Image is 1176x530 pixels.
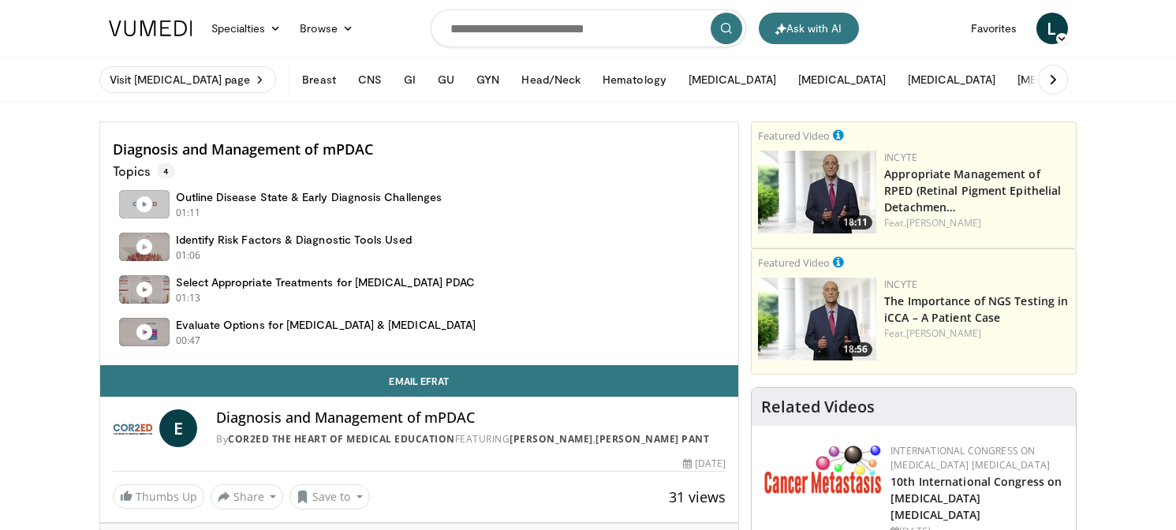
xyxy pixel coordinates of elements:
[761,397,875,416] h4: Related Videos
[100,365,739,397] a: Email Efrat
[890,444,1050,472] a: International Congress on [MEDICAL_DATA] [MEDICAL_DATA]
[109,21,192,36] img: VuMedi Logo
[764,444,883,494] img: 6ff8bc22-9509-4454-a4f8-ac79dd3b8976.png.150x105_q85_autocrop_double_scale_upscale_version-0.2.png
[595,432,709,446] a: [PERSON_NAME] Pant
[176,334,201,348] p: 00:47
[1008,64,1114,95] button: [MEDICAL_DATA]
[758,256,830,270] small: Featured Video
[289,484,370,509] button: Save to
[890,474,1062,522] a: 10th International Congress on [MEDICAL_DATA] [MEDICAL_DATA]
[290,13,363,44] a: Browse
[176,275,476,289] h4: Select Appropriate Treatments for [MEDICAL_DATA] PDAC
[898,64,1005,95] button: [MEDICAL_DATA]
[758,278,876,360] img: 6827cc40-db74-4ebb-97c5-13e529cfd6fb.png.150x105_q85_crop-smart_upscale.png
[159,409,197,447] a: E
[394,64,425,95] button: GI
[113,163,175,179] p: Topics
[216,409,726,427] h4: Diagnosis and Management of mPDAC
[176,291,201,305] p: 01:13
[1036,13,1068,44] a: L
[431,9,746,47] input: Search topics, interventions
[176,248,201,263] p: 01:06
[510,432,593,446] a: [PERSON_NAME]
[884,293,1068,325] a: The Importance of NGS Testing in iCCA – A Patient Case
[884,151,917,164] a: Incyte
[349,64,391,95] button: CNS
[428,64,464,95] button: GU
[216,432,726,446] div: By FEATURING ,
[202,13,291,44] a: Specialties
[593,64,676,95] button: Hematology
[906,327,981,340] a: [PERSON_NAME]
[884,327,1070,341] div: Feat.
[838,215,872,230] span: 18:11
[176,233,412,247] h4: Identify Risk Factors & Diagnostic Tools Used
[176,318,476,332] h4: Evaluate Options for [MEDICAL_DATA] & [MEDICAL_DATA]
[512,64,590,95] button: Head/Neck
[961,13,1027,44] a: Favorites
[176,190,442,204] h4: Outline Disease State & Early Diagnosis Challenges
[157,163,175,179] span: 4
[758,278,876,360] a: 18:56
[669,487,726,506] span: 31 views
[211,484,284,509] button: Share
[884,278,917,291] a: Incyte
[884,166,1061,215] a: Appropriate Management of RPED (Retinal Pigment Epithelial Detachmen…
[176,206,201,220] p: 01:11
[906,216,981,230] a: [PERSON_NAME]
[758,151,876,233] a: 18:11
[293,64,345,95] button: Breast
[228,432,455,446] a: COR2ED The Heart of Medical Education
[884,216,1070,230] div: Feat.
[789,64,895,95] button: [MEDICAL_DATA]
[113,484,204,509] a: Thumbs Up
[113,141,726,159] h4: Diagnosis and Management of mPDAC
[683,457,726,471] div: [DATE]
[758,151,876,233] img: dfb61434-267d-484a-acce-b5dc2d5ee040.150x105_q85_crop-smart_upscale.jpg
[113,409,154,447] img: COR2ED The Heart of Medical Education
[467,64,509,95] button: GYN
[758,129,830,143] small: Featured Video
[759,13,859,44] button: Ask with AI
[679,64,786,95] button: [MEDICAL_DATA]
[838,342,872,356] span: 18:56
[99,66,277,93] a: Visit [MEDICAL_DATA] page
